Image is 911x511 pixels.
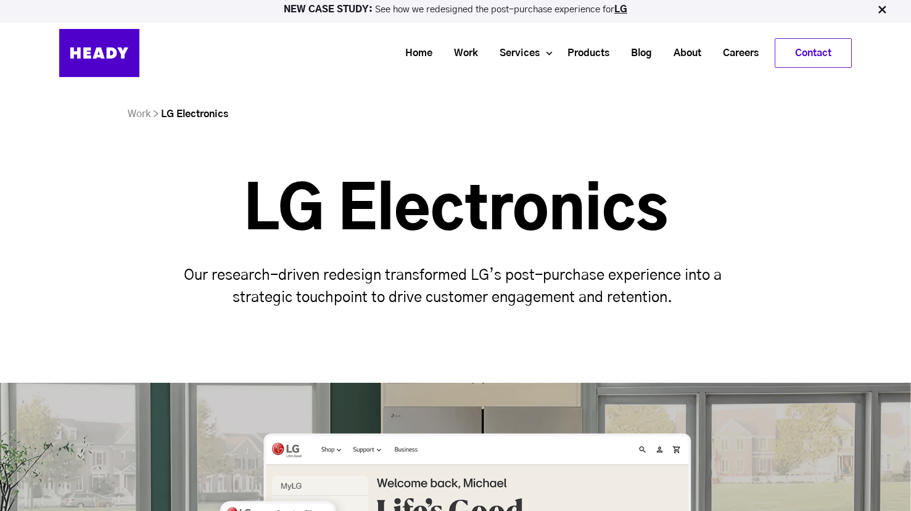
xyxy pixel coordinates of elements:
[161,105,228,123] li: LG Electronics
[284,5,375,14] strong: NEW CASE STUDY:
[59,29,139,77] img: Heady_Logo_Web-01 (1)
[128,109,159,119] a: Work >
[775,39,851,67] a: Contact
[614,5,627,14] a: LG
[390,42,439,65] a: Home
[6,5,905,14] p: See how we redesigned the post-purchase experience for
[616,42,658,65] a: Blog
[152,38,852,68] div: Navigation Menu
[707,42,765,65] a: Careers
[552,42,616,65] a: Products
[876,4,888,16] img: Close Bar
[484,42,546,65] a: Services
[439,42,484,65] a: Work
[162,264,749,309] p: Our research-driven redesign transformed LG’s post-purchase experience into a strategic touchpoin...
[658,42,707,65] a: About
[162,182,749,241] h1: LG Electronics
